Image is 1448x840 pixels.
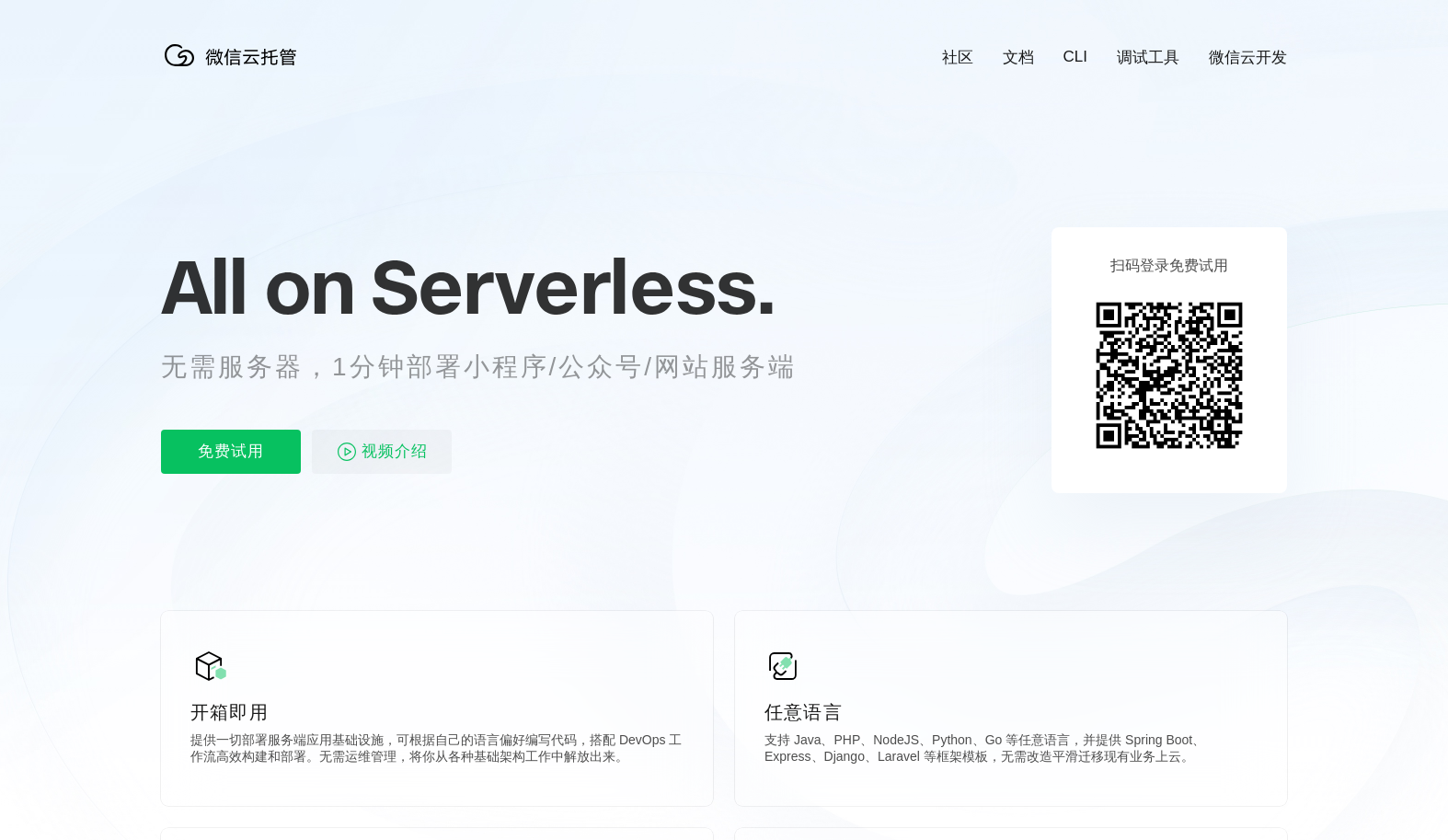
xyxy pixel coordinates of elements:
a: 微信云开发 [1209,47,1287,68]
p: 支持 Java、PHP、NodeJS、Python、Go 等任意语言，并提供 Spring Boot、Express、Django、Laravel 等框架模板，无需改造平滑迁移现有业务上云。 [764,732,1258,769]
p: 开箱即用 [190,699,684,725]
a: 社区 [942,47,973,68]
img: 微信云托管 [161,37,308,74]
a: CLI [1063,48,1087,66]
span: 视频介绍 [362,430,428,474]
p: 无需服务器，1分钟部署小程序/公众号/网站服务端 [161,349,831,385]
p: 扫码登录免费试用 [1110,257,1228,276]
p: 任意语言 [764,699,1258,725]
a: 文档 [1003,47,1034,68]
span: All on [161,240,353,332]
a: 微信云托管 [161,61,308,76]
p: 提供一切部署服务端应用基础设施，可根据自己的语言偏好编写代码，搭配 DevOps 工作流高效构建和部署。无需运维管理，将你从各种基础架构工作中解放出来。 [190,732,684,769]
p: 免费试用 [161,430,301,474]
img: video_play.svg [336,441,358,463]
span: Serverless. [371,240,775,332]
a: 调试工具 [1117,47,1179,68]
